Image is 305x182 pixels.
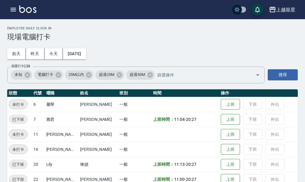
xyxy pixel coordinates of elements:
td: 一般 [118,97,152,112]
span: 20:27 [186,162,196,167]
button: 今天 [45,48,63,59]
button: [DATE] [63,48,86,59]
td: - [152,112,219,127]
span: 11:04 [174,117,185,122]
th: 時間 [152,89,219,97]
button: 上班 [221,129,240,140]
td: 11 [32,127,45,142]
div: 電腦打卡 [34,70,63,80]
th: 姓名 [79,89,118,97]
b: 上班時間： [153,177,174,182]
th: 代號 [32,89,45,97]
b: 上班時間： [153,162,174,167]
button: 上班 [221,159,240,170]
span: 未知 [11,72,26,78]
span: 已下班 [9,116,28,123]
td: 20 [32,157,45,172]
span: 超過50M [126,72,149,78]
button: 前天 [7,48,26,59]
div: 超過50M [126,70,155,80]
span: 20:27 [186,117,196,122]
label: 篩選打卡記錄 [11,64,30,68]
span: 25M以內 [65,72,88,78]
button: Open [253,70,263,80]
img: Logo [19,5,36,13]
td: 琳嬑 [79,157,118,172]
td: - [152,157,219,172]
td: [PERSON_NAME] [79,97,118,112]
th: 班別 [118,89,152,97]
span: 11:13 [174,162,185,167]
h2: Employee Daily Clock In [7,26,298,30]
div: 未知 [11,70,32,80]
input: 篩選條件 [156,70,245,80]
button: 上班 [221,99,240,110]
div: 上越龍星 [276,6,295,13]
th: 狀態 [7,89,32,97]
span: 超過25M [95,72,118,78]
th: 暱稱 [45,89,79,97]
td: 7 [32,112,45,127]
div: 超過25M [95,70,124,80]
td: 一般 [118,142,152,157]
td: 一般 [118,127,152,142]
button: 昨天 [26,48,45,59]
span: 未打卡 [9,131,27,138]
span: 電腦打卡 [34,72,57,78]
button: save [251,4,263,16]
td: [PERSON_NAME] [79,112,118,127]
td: [PERSON_NAME] [45,142,79,157]
b: 上班時間： [153,117,174,122]
span: 已下班 [9,161,28,168]
span: 11:00 [174,177,185,182]
td: 雅君 [45,112,79,127]
td: Lily [45,157,79,172]
td: 6 [32,97,45,112]
td: 一般 [118,157,152,172]
td: 一般 [118,112,152,127]
span: 未打卡 [9,101,27,108]
button: 搜尋 [268,69,298,80]
td: 馨華 [45,97,79,112]
div: 25M以內 [65,70,94,80]
button: 上班 [221,144,240,155]
td: [PERSON_NAME] [45,127,79,142]
h3: 現場電腦打卡 [7,33,298,41]
button: 上越龍星 [266,4,298,16]
td: [PERSON_NAME] [79,142,118,157]
td: 16 [32,142,45,157]
td: [PERSON_NAME] [79,127,118,142]
span: 20:27 [186,177,196,182]
button: 上班 [221,114,240,125]
th: 操作 [219,89,298,97]
span: 未打卡 [9,146,27,153]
